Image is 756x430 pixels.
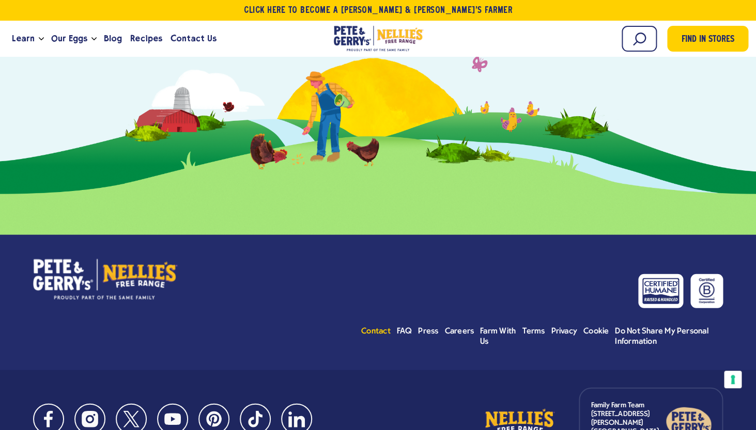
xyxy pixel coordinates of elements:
span: FAQ [397,327,412,336]
a: FAQ [397,326,412,337]
span: Blog [104,32,122,45]
input: Search [622,26,657,52]
a: Contact [361,326,391,337]
a: Learn [8,25,39,53]
a: Cookie [583,326,609,337]
a: Privacy [551,326,577,337]
span: Press [418,327,438,336]
span: Farm With Us [480,327,516,346]
a: Terms [522,326,545,337]
span: Find in Stores [682,33,734,47]
span: Learn [12,32,35,45]
span: Contact [361,327,391,336]
span: Cookie [583,327,609,336]
a: Press [418,326,438,337]
a: Blog [100,25,126,53]
a: Our Eggs [47,25,91,53]
a: Careers [444,326,474,337]
span: Recipes [130,32,162,45]
a: Contact Us [166,25,221,53]
span: Terms [522,327,545,336]
span: Do Not Share My Personal Information [615,327,708,346]
button: Your consent preferences for tracking technologies [724,371,742,388]
span: Contact Us [171,32,217,45]
a: Do Not Share My Personal Information [615,326,723,347]
ul: Footer menu [361,326,723,347]
span: Careers [444,327,474,336]
a: Find in Stores [667,26,748,52]
span: Privacy [551,327,577,336]
a: Recipes [126,25,166,53]
a: Farm With Us [480,326,516,347]
button: Open the dropdown menu for Learn [39,37,44,41]
button: Open the dropdown menu for Our Eggs [91,37,97,41]
span: Our Eggs [51,32,87,45]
